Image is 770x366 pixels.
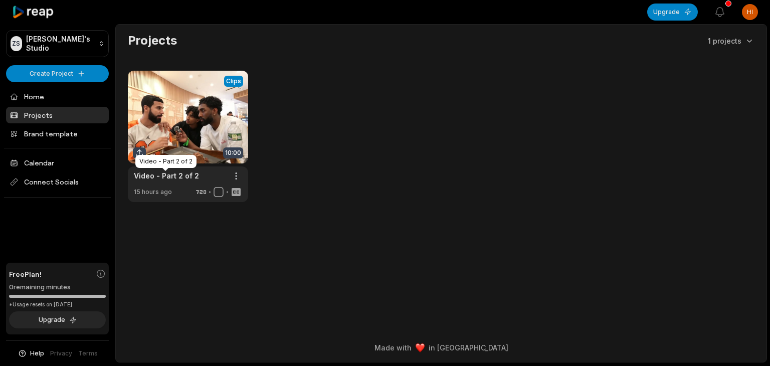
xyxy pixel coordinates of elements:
[647,4,698,21] button: Upgrade
[6,88,109,105] a: Home
[9,269,42,279] span: Free Plan!
[6,65,109,82] button: Create Project
[6,173,109,191] span: Connect Socials
[134,170,199,181] a: Video - Part 2 of 2
[26,35,94,53] p: [PERSON_NAME]'s Studio
[11,36,22,51] div: ZS
[9,301,106,308] div: *Usage resets on [DATE]
[50,349,72,358] a: Privacy
[6,125,109,142] a: Brand template
[9,282,106,292] div: 0 remaining minutes
[416,343,425,352] img: heart emoji
[125,342,757,353] div: Made with in [GEOGRAPHIC_DATA]
[135,155,197,168] div: Video - Part 2 of 2
[30,349,44,358] span: Help
[6,154,109,171] a: Calendar
[18,349,44,358] button: Help
[708,36,754,46] button: 1 projects
[9,311,106,328] button: Upgrade
[6,107,109,123] a: Projects
[78,349,98,358] a: Terms
[128,33,177,49] h2: Projects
